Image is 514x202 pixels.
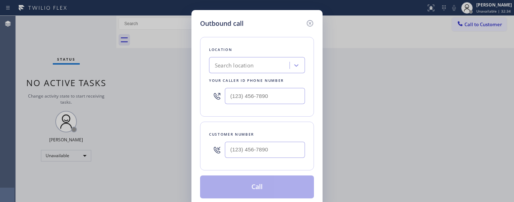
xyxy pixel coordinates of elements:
div: Customer number [209,131,305,138]
input: (123) 456-7890 [225,142,305,158]
h5: Outbound call [200,19,244,28]
div: Your caller id phone number [209,77,305,84]
input: (123) 456-7890 [225,88,305,104]
div: Search location [215,61,254,70]
div: Location [209,46,305,53]
button: Call [200,175,314,198]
